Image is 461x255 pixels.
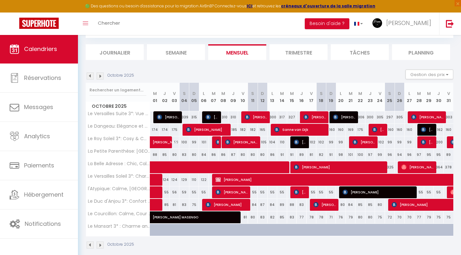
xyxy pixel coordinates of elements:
[336,83,346,111] th: 20
[353,136,376,148] span: [PERSON_NAME]
[248,83,258,111] th: 11
[427,90,431,97] abbr: M
[333,111,356,123] span: [PERSON_NAME]
[434,211,444,223] div: 75
[326,149,336,161] div: 91
[392,44,450,60] li: Planning
[150,83,160,111] th: 01
[316,149,326,161] div: 82
[375,199,385,211] div: 80
[307,136,317,148] div: 102
[355,124,365,136] div: 175
[268,136,277,148] div: 104
[24,132,50,140] span: Analytics
[297,199,307,211] div: 83
[326,136,336,148] div: 99
[225,136,258,148] span: [PERSON_NAME]
[216,186,249,198] span: [PERSON_NAME]
[434,124,444,136] div: 162
[189,111,199,123] div: 315
[329,90,333,97] abbr: D
[336,211,346,223] div: 76
[247,3,252,9] strong: ICI
[434,149,444,161] div: 95
[269,44,328,60] li: Trimestre
[238,149,248,161] div: 80
[228,124,238,136] div: 185
[406,70,453,79] button: Gestion des prix
[179,149,189,161] div: 83
[218,83,228,111] th: 08
[331,44,389,60] li: Tâches
[107,72,134,79] p: Octobre 2025
[157,111,180,123] span: [PERSON_NAME]
[385,161,395,173] div: 325
[24,161,54,169] span: Paiements
[258,186,268,198] div: 55
[444,211,454,223] div: 75
[245,111,268,123] span: [PERSON_NAME]
[25,220,61,228] span: Notifications
[212,90,216,97] abbr: M
[414,149,424,161] div: 97
[375,83,385,111] th: 24
[173,90,176,97] abbr: V
[316,83,326,111] th: 18
[86,44,144,60] li: Journalier
[277,111,287,123] div: 317
[395,149,405,161] div: 94
[24,74,61,82] span: Réservations
[218,111,228,123] div: 310
[444,83,454,111] th: 31
[424,186,434,198] div: 55
[170,149,180,161] div: 80
[414,186,424,198] div: 55
[444,124,454,136] div: 160
[326,211,336,223] div: 71
[238,124,248,136] div: 182
[19,18,59,29] img: Super Booking
[271,90,273,97] abbr: L
[238,83,248,111] th: 10
[385,124,395,136] div: 160
[258,199,268,211] div: 87
[421,136,434,148] span: [PERSON_NAME]
[277,199,287,211] div: 89
[346,149,356,161] div: 101
[199,149,209,161] div: 84
[294,186,307,198] span: [PERSON_NAME]
[414,211,424,223] div: 77
[358,90,362,97] abbr: M
[434,161,444,173] div: 364
[208,44,266,60] li: Mensuel
[303,111,327,123] span: [PERSON_NAME]
[179,174,189,186] div: 129
[189,186,199,198] div: 55
[287,83,297,111] th: 15
[305,18,349,29] button: Besoin d'aide ?
[281,3,375,9] strong: créneaux d'ouverture de la salle migration
[277,83,287,111] th: 14
[310,90,313,97] abbr: V
[24,45,57,53] span: Calendriers
[336,124,346,136] div: 160
[150,136,160,149] a: [PERSON_NAME]
[179,111,189,123] div: 339
[307,149,317,161] div: 81
[297,83,307,111] th: 16
[150,124,160,136] div: 174
[248,199,258,211] div: 84
[300,90,303,97] abbr: J
[385,149,395,161] div: 96
[258,83,268,111] th: 12
[189,136,199,148] div: 99
[179,199,189,211] div: 83
[434,186,444,198] div: 55
[150,149,160,161] div: 88
[424,211,434,223] div: 79
[290,90,294,97] abbr: M
[355,149,365,161] div: 100
[287,111,297,123] div: 327
[183,90,186,97] abbr: S
[150,211,160,224] a: [PERSON_NAME] MASENGO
